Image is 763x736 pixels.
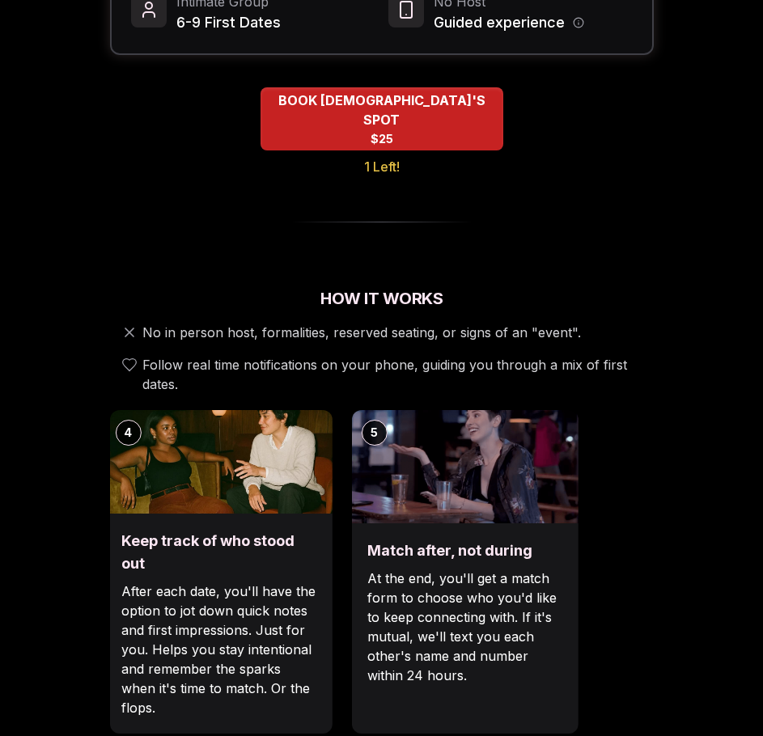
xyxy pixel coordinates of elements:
span: BOOK [DEMOGRAPHIC_DATA]'S SPOT [261,91,503,129]
h3: Match after, not during [367,539,562,562]
img: Keep track of who stood out [105,410,332,514]
span: Follow real time notifications on your phone, guiding you through a mix of first dates. [142,355,647,394]
img: Match after, not during [351,410,578,523]
button: Host information [573,17,584,28]
p: After each date, you'll have the option to jot down quick notes and first impressions. Just for y... [121,582,316,717]
h2: How It Works [110,287,654,310]
div: 4 [115,420,141,446]
p: At the end, you'll get a match form to choose who you'd like to keep connecting with. If it's mut... [367,569,562,685]
span: $25 [371,131,393,147]
span: 6-9 First Dates [176,11,281,34]
span: No in person host, formalities, reserved seating, or signs of an "event". [142,323,581,342]
span: Guided experience [434,11,565,34]
h3: Keep track of who stood out [121,530,316,575]
div: 5 [361,420,387,446]
span: 1 Left! [364,157,400,176]
button: BOOK QUEER WOMEN'S SPOT - 1 Left! [261,87,503,150]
